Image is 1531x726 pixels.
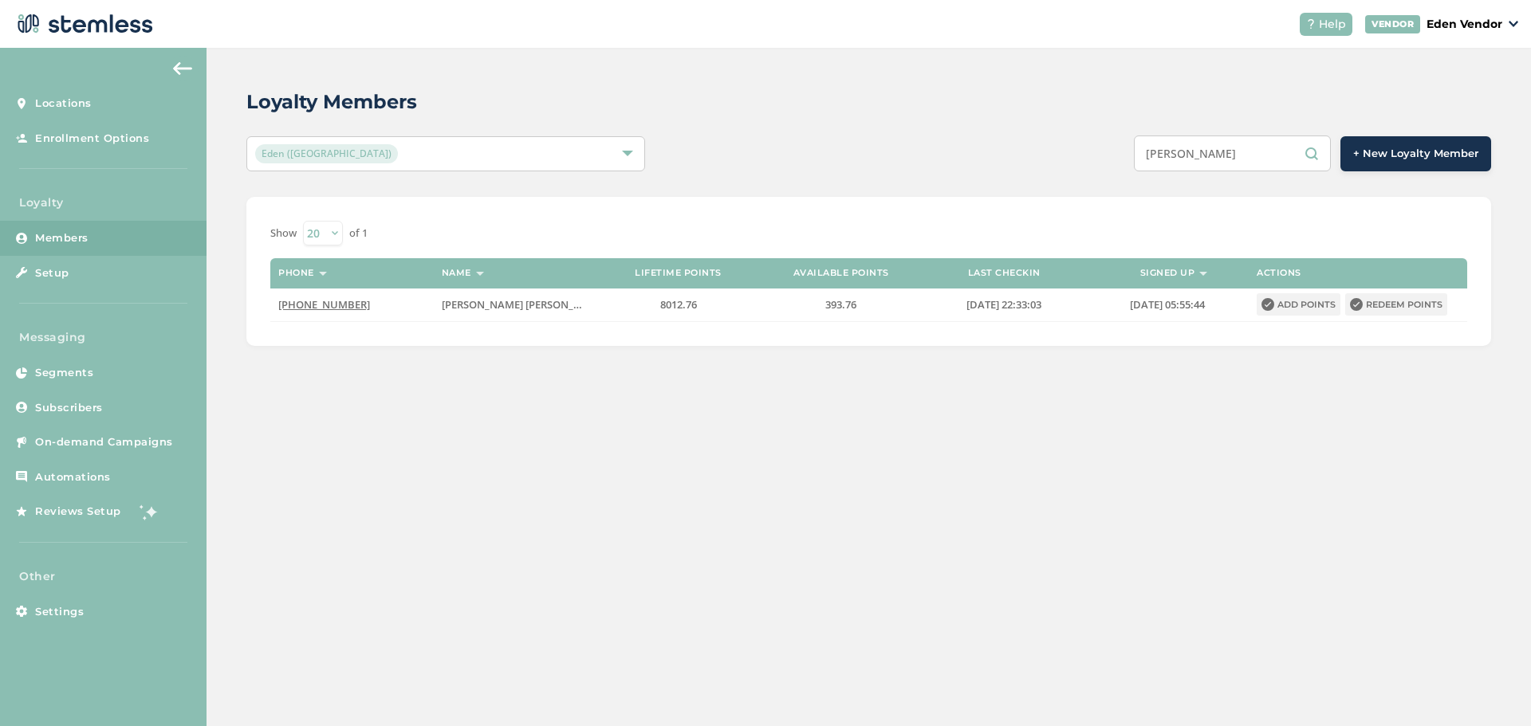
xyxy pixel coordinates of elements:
[1306,19,1316,29] img: icon-help-white-03924b79.svg
[476,272,484,276] img: icon-sort-1e1d7615.svg
[1257,293,1340,316] button: Add points
[35,365,93,381] span: Segments
[968,268,1041,278] label: Last checkin
[35,265,69,281] span: Setup
[931,298,1077,312] label: 2025-08-15 22:33:03
[1140,268,1195,278] label: Signed up
[1199,272,1207,276] img: icon-sort-1e1d7615.svg
[1134,135,1331,171] input: Search
[660,297,697,312] span: 8012.76
[278,268,314,278] label: Phone
[825,297,856,312] span: 393.76
[35,131,149,147] span: Enrollment Options
[1340,136,1491,171] button: + New Loyalty Member
[35,96,92,112] span: Locations
[278,297,370,312] span: [PHONE_NUMBER]
[1509,21,1518,27] img: icon_down-arrow-small-66adaf34.svg
[1130,297,1205,312] span: [DATE] 05:55:44
[442,298,588,312] label: Matthew Ky Scott
[1319,16,1346,33] span: Help
[604,298,751,312] label: 8012.76
[768,298,915,312] label: 393.76
[133,496,165,528] img: glitter-stars-b7820f95.gif
[255,144,398,163] span: Eden ([GEOGRAPHIC_DATA])
[1451,649,1531,726] iframe: Chat Widget
[35,604,84,620] span: Settings
[442,268,471,278] label: Name
[1365,15,1420,33] div: VENDOR
[442,297,607,312] span: [PERSON_NAME] [PERSON_NAME]
[793,268,889,278] label: Available points
[1345,293,1447,316] button: Redeem points
[1094,298,1241,312] label: 2024-01-22 05:55:44
[966,297,1041,312] span: [DATE] 22:33:03
[35,504,121,520] span: Reviews Setup
[35,230,89,246] span: Members
[1427,16,1502,33] p: Eden Vendor
[1353,146,1478,162] span: + New Loyalty Member
[349,226,368,241] label: of 1
[246,88,417,116] h2: Loyalty Members
[173,62,192,75] img: icon-arrow-back-accent-c549486e.svg
[35,400,103,416] span: Subscribers
[35,469,111,485] span: Automations
[319,272,327,276] img: icon-sort-1e1d7615.svg
[1249,258,1467,288] th: Actions
[13,8,153,40] img: logo-dark-0685b13c.svg
[35,434,173,450] span: On-demand Campaigns
[270,226,297,241] label: Show
[278,298,425,312] label: (918) 361-6211
[635,268,722,278] label: Lifetime points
